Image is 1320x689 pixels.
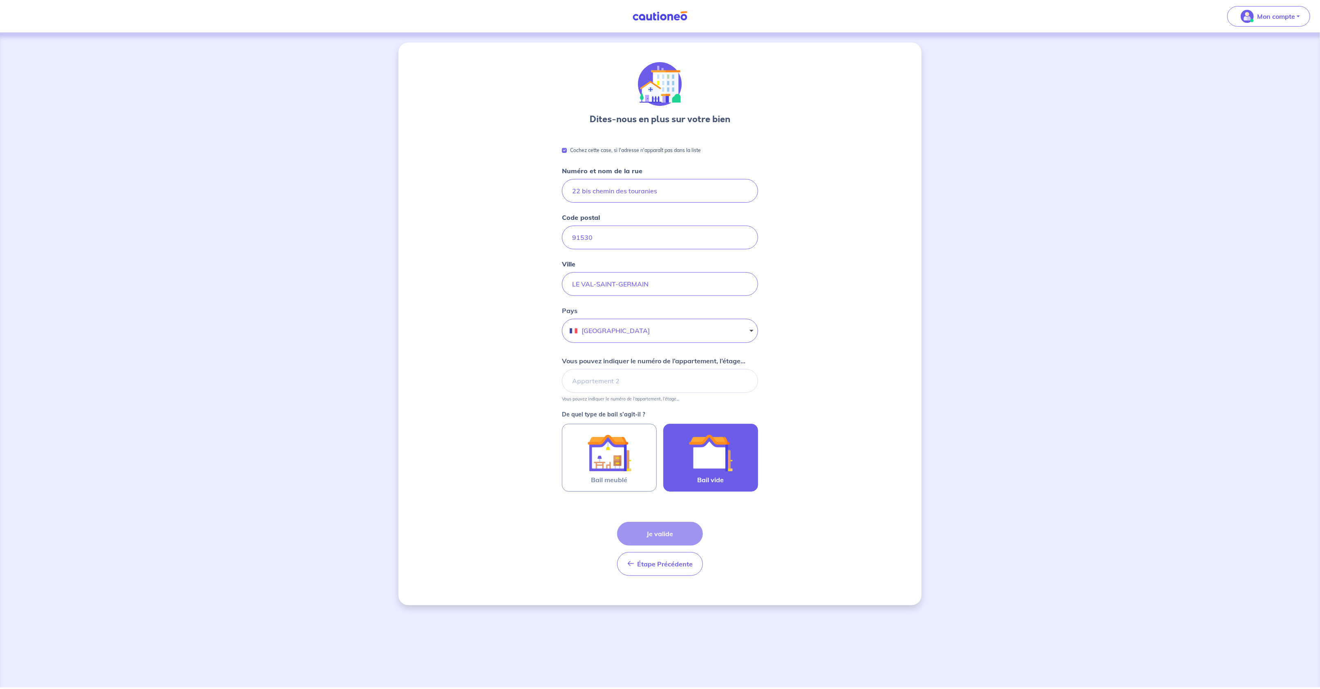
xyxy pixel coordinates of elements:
input: 54 rue nationale [562,179,758,203]
strong: Code postal [562,213,600,221]
p: De quel type de bail s’agit-il ? [562,412,758,417]
img: illu_empty_lease.svg [689,431,733,475]
p: Cochez cette case, si l'adresse n'apparaît pas dans la liste [570,145,701,155]
img: Cautioneo [629,11,691,21]
span: Étape Précédente [637,560,693,568]
strong: Numéro et nom de la rue [562,167,642,175]
img: illu_account_valid_menu.svg [1241,10,1254,23]
input: Lille [562,272,758,296]
button: Étape Précédente [617,552,703,576]
img: illu_houses.svg [638,62,682,106]
input: Appartement 2 [562,369,758,393]
button: [GEOGRAPHIC_DATA] [562,319,758,343]
h3: Dites-nous en plus sur votre bien [590,113,730,126]
label: Pays [562,306,577,315]
img: illu_furnished_lease.svg [587,431,631,475]
strong: Ville [562,260,575,268]
input: 59000 [562,226,758,249]
button: illu_account_valid_menu.svgMon compte [1227,6,1310,27]
p: Vous pouvez indiquer le numéro de l’appartement, l’étage... [562,396,679,402]
p: Mon compte [1257,11,1295,21]
span: Bail meublé [591,475,628,485]
span: Bail vide [698,475,724,485]
p: Vous pouvez indiquer le numéro de l’appartement, l’étage... [562,356,745,366]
